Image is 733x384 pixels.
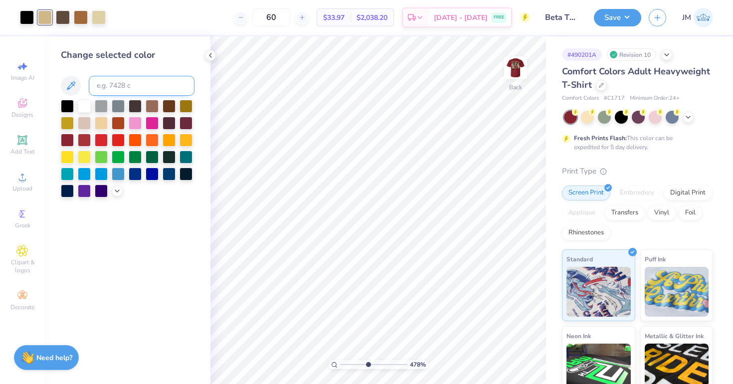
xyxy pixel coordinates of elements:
div: Embroidery [613,186,661,200]
div: This color can be expedited for 5 day delivery. [574,134,697,152]
img: Puff Ink [645,267,709,317]
div: Vinyl [648,205,676,220]
div: Transfers [605,205,645,220]
input: e.g. 7428 c [89,76,194,96]
input: – – [252,8,291,26]
span: Greek [15,221,30,229]
span: Minimum Order: 24 + [630,94,680,103]
div: Digital Print [664,186,712,200]
div: # 490201A [562,48,602,61]
span: FREE [494,14,504,21]
span: Metallic & Glitter Ink [645,331,704,341]
span: Puff Ink [645,254,666,264]
span: Image AI [11,74,34,82]
span: Add Text [10,148,34,156]
span: Clipart & logos [5,258,40,274]
span: 478 % [410,360,426,369]
span: Standard [566,254,593,264]
span: JM [682,12,691,23]
button: Save [594,9,641,26]
div: Print Type [562,166,713,177]
strong: Need help? [36,353,72,363]
span: $33.97 [323,12,345,23]
span: Designs [11,111,33,119]
input: Untitled Design [538,7,586,27]
div: Rhinestones [562,225,610,240]
div: Screen Print [562,186,610,200]
span: [DATE] - [DATE] [434,12,488,23]
div: Applique [562,205,602,220]
div: Foil [679,205,702,220]
strong: Fresh Prints Flash: [574,134,627,142]
img: Jordyn Miller [694,8,713,27]
span: Comfort Colors Adult Heavyweight T-Shirt [562,65,710,91]
div: Revision 10 [607,48,656,61]
span: # C1717 [604,94,625,103]
span: Comfort Colors [562,94,599,103]
span: $2,038.20 [357,12,387,23]
span: Upload [12,185,32,192]
span: Neon Ink [566,331,591,341]
a: JM [682,8,713,27]
img: Standard [566,267,631,317]
div: Change selected color [61,48,194,62]
img: Back [506,58,526,78]
span: Decorate [10,303,34,311]
div: Back [509,83,522,92]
